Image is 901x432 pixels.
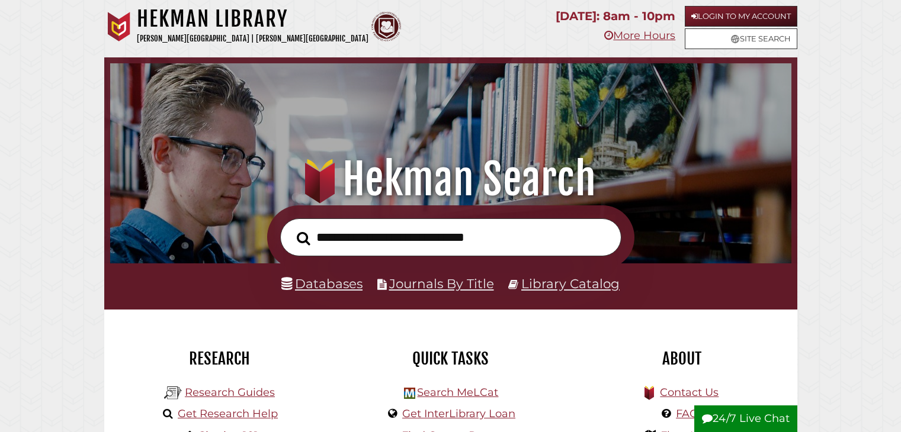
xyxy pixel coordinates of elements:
[178,407,278,420] a: Get Research Help
[113,349,326,369] h2: Research
[281,276,363,291] a: Databases
[685,6,797,27] a: Login to My Account
[104,12,134,41] img: Calvin University
[402,407,515,420] a: Get InterLibrary Loan
[297,231,310,245] i: Search
[521,276,620,291] a: Library Catalog
[137,6,368,32] h1: Hekman Library
[604,29,675,42] a: More Hours
[556,6,675,27] p: [DATE]: 8am - 10pm
[404,388,415,399] img: Hekman Library Logo
[660,386,719,399] a: Contact Us
[344,349,557,369] h2: Quick Tasks
[685,28,797,49] a: Site Search
[123,153,777,205] h1: Hekman Search
[676,407,704,420] a: FAQs
[417,386,498,399] a: Search MeLCat
[137,32,368,46] p: [PERSON_NAME][GEOGRAPHIC_DATA] | [PERSON_NAME][GEOGRAPHIC_DATA]
[371,12,401,41] img: Calvin Theological Seminary
[164,384,182,402] img: Hekman Library Logo
[575,349,788,369] h2: About
[389,276,494,291] a: Journals By Title
[291,228,316,249] button: Search
[185,386,275,399] a: Research Guides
